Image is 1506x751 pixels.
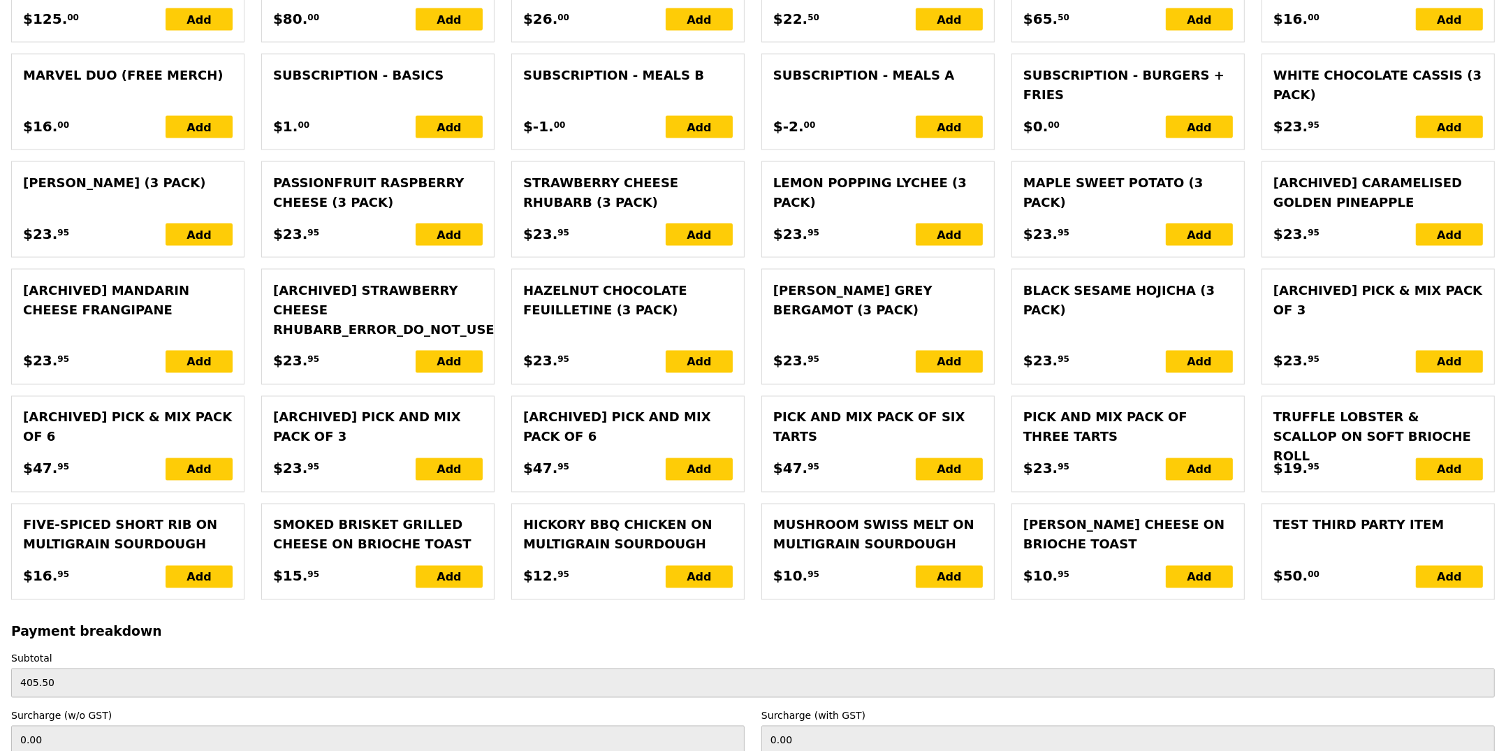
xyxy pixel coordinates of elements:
span: $23. [523,351,557,372]
span: 95 [1308,119,1319,131]
span: 95 [557,354,569,365]
span: 50 [1058,12,1069,23]
div: Add [416,458,483,481]
span: 95 [307,569,319,581]
div: Add [416,351,483,373]
div: Add [666,116,733,138]
h3: Payment breakdown [11,625,1495,639]
span: 00 [1308,12,1319,23]
div: [Archived] Mandarin Cheese Frangipane [23,281,233,320]
span: $23. [1273,116,1308,137]
span: $1. [273,116,298,137]
span: $23. [1023,351,1058,372]
div: Add [666,458,733,481]
span: 95 [57,462,69,473]
span: 95 [807,569,819,581]
div: Add [416,566,483,588]
span: 95 [57,227,69,238]
div: Subscription - Meals A [773,66,983,85]
span: 00 [1048,119,1060,131]
span: $23. [523,224,557,245]
div: Add [916,224,983,246]
span: $26. [523,8,557,29]
div: Subscription - Basics [273,66,483,85]
span: 00 [67,12,79,23]
div: Add [916,116,983,138]
div: [PERSON_NAME] (3 pack) [23,173,233,193]
div: Passionfruit Raspberry Cheese (3 pack) [273,173,483,212]
span: $10. [1023,566,1058,587]
span: $65. [1023,8,1058,29]
span: $47. [523,458,557,479]
div: Add [666,224,733,246]
div: [Archived] Strawberry Cheese Rhubarb_error_do_not_use [273,281,483,340]
span: 95 [807,462,819,473]
div: Add [416,116,483,138]
div: [Archived] Pick and mix pack of 3 [273,408,483,447]
span: 95 [1308,227,1319,238]
span: 00 [1308,569,1319,581]
div: Add [1166,116,1233,138]
span: 50 [807,12,819,23]
div: White Chocolate Cassis (3 pack) [1273,66,1483,105]
div: Add [416,224,483,246]
span: 95 [1058,354,1069,365]
span: 95 [1058,462,1069,473]
span: $10. [773,566,807,587]
div: Add [1416,351,1483,373]
span: 95 [57,354,69,365]
span: 95 [1058,569,1069,581]
span: 95 [557,462,569,473]
div: Add [1166,224,1233,246]
div: Subscription - Burgers + Fries [1023,66,1233,105]
span: $47. [773,458,807,479]
span: $-2. [773,116,804,137]
span: $125. [23,8,67,29]
div: Add [166,8,233,31]
div: Add [166,224,233,246]
span: 95 [57,569,69,581]
div: Add [1166,566,1233,588]
div: Add [1416,458,1483,481]
span: 00 [298,119,309,131]
div: Add [1166,351,1233,373]
span: $23. [273,458,307,479]
div: Strawberry Cheese Rhubarb (3 pack) [523,173,733,212]
div: Add [916,566,983,588]
span: $12. [523,566,557,587]
span: $23. [1023,458,1058,479]
span: $0. [1023,116,1048,137]
span: $23. [273,351,307,372]
div: Add [666,351,733,373]
div: Hazelnut Chocolate Feuilletine (3 pack) [523,281,733,320]
div: Hickory BBQ Chicken on Multigrain Sourdough [523,516,733,555]
div: Add [1416,566,1483,588]
div: Black Sesame Hojicha (3 pack) [1023,281,1233,320]
div: Add [166,351,233,373]
span: 95 [807,227,819,238]
span: 95 [1308,462,1319,473]
span: $23. [23,351,57,372]
span: $80. [273,8,307,29]
div: [Archived] Pick & mix pack of 6 [23,408,233,447]
div: Add [666,566,733,588]
div: Add [1416,224,1483,246]
div: Add [1166,8,1233,31]
span: $47. [23,458,57,479]
div: Marvel Duo (Free merch) [23,66,233,85]
span: $19. [1273,458,1308,479]
div: Add [416,8,483,31]
div: Truffle Lobster & Scallop on Soft Brioche Roll [1273,408,1483,467]
div: [PERSON_NAME] Grey Bergamot (3 pack) [773,281,983,320]
span: 00 [804,119,816,131]
div: [PERSON_NAME] Cheese on Brioche Toast [1023,516,1233,555]
span: 95 [307,462,319,473]
span: 00 [554,119,566,131]
span: 95 [557,569,569,581]
label: Subtotal [11,652,1495,666]
div: Add [1416,116,1483,138]
span: 95 [307,354,319,365]
div: Maple Sweet Potato (3 pack) [1023,173,1233,212]
span: 95 [807,354,819,365]
span: $15. [273,566,307,587]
